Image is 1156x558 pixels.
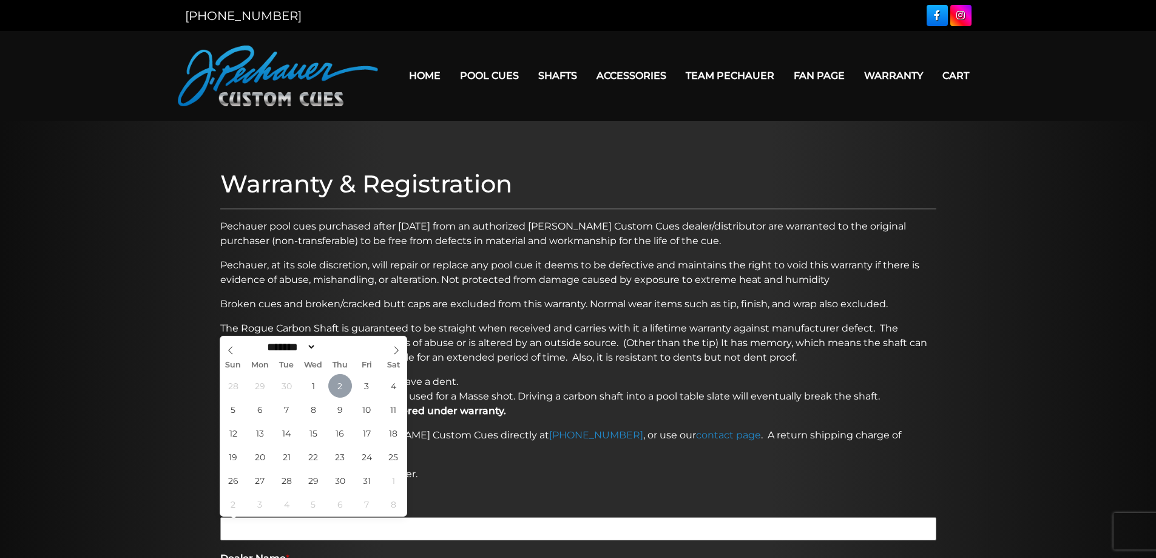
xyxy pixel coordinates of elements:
span: October 20, 2025 [248,445,272,469]
span: September 30, 2025 [275,374,299,398]
span: October 25, 2025 [382,445,405,469]
a: contact page [696,429,761,441]
span: September 28, 2025 [221,374,245,398]
span: Mon [246,361,273,369]
span: October 22, 2025 [302,445,325,469]
a: Fan Page [784,60,854,91]
a: Warranty [854,60,933,91]
span: November 1, 2025 [382,469,405,492]
span: October 19, 2025 [221,445,245,469]
span: October 24, 2025 [355,445,379,469]
span: October 17, 2025 [355,421,379,445]
span: October 4, 2025 [382,374,405,398]
li: Contact with a sharp corner can leave a dent. [240,375,936,389]
span: Tue [273,361,300,369]
p: If you have questions, call [PERSON_NAME] Custom Cues directly at , or use our . A return shippin... [220,428,936,457]
span: Fri [353,361,380,369]
a: Accessories [587,60,676,91]
a: Cart [933,60,979,91]
span: October 28, 2025 [275,469,299,492]
a: [PHONE_NUMBER] [185,9,302,23]
span: October 30, 2025 [328,469,352,492]
label: Date Purchased [220,502,936,515]
span: October 18, 2025 [382,421,405,445]
span: November 2, 2025 [221,492,245,516]
span: November 3, 2025 [248,492,272,516]
span: Sun [220,361,247,369]
span: October 7, 2025 [275,398,299,421]
span: October 9, 2025 [328,398,352,421]
span: October 21, 2025 [275,445,299,469]
span: October 27, 2025 [248,469,272,492]
h1: Warranty & Registration [220,169,936,199]
span: October 23, 2025 [328,445,352,469]
a: Team Pechauer [676,60,784,91]
span: October 16, 2025 [328,421,352,445]
span: October 10, 2025 [355,398,379,421]
span: October 5, 2025 [221,398,245,421]
span: October 1, 2025 [302,374,325,398]
span: October 3, 2025 [355,374,379,398]
span: Thu [326,361,353,369]
p: Pechauer pool cues purchased after [DATE] from an authorized [PERSON_NAME] Custom Cues dealer/dis... [220,219,936,248]
a: [PHONE_NUMBER] [549,429,643,441]
span: October 14, 2025 [275,421,299,445]
span: October 31, 2025 [355,469,379,492]
span: October 2, 2025 [328,374,352,398]
input: Year [316,341,363,353]
p: Pechauer, at its sole discretion, will repair or replace any pool cue it deems to be defective an... [220,258,936,287]
span: October 8, 2025 [302,398,325,421]
span: September 29, 2025 [248,374,272,398]
span: November 4, 2025 [275,492,299,516]
span: November 8, 2025 [382,492,405,516]
span: November 6, 2025 [328,492,352,516]
span: October 26, 2025 [221,469,245,492]
span: Wed [300,361,326,369]
img: Pechauer Custom Cues [178,46,378,106]
a: Shafts [529,60,587,91]
p: The Rogue Carbon Shaft is guaranteed to be straight when received and carries with it a lifetime ... [220,321,936,365]
span: October 13, 2025 [248,421,272,445]
p: Please do not contact a dealer or retailer. [220,467,936,481]
a: Pool Cues [450,60,529,91]
a: Home [399,60,450,91]
span: October 29, 2025 [302,469,325,492]
p: Broken cues and broken/cracked butt caps are excluded from this warranty. Normal wear items such ... [220,297,936,311]
span: October 6, 2025 [248,398,272,421]
span: November 5, 2025 [302,492,325,516]
li: Carbon shafts are not meant to be used for a Masse shot. Driving a carbon shaft into a pool table... [240,389,936,404]
span: October 15, 2025 [302,421,325,445]
span: October 11, 2025 [382,398,405,421]
span: November 7, 2025 [355,492,379,516]
span: October 12, 2025 [221,421,245,445]
span: Sat [380,361,407,369]
select: Month [263,341,317,353]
